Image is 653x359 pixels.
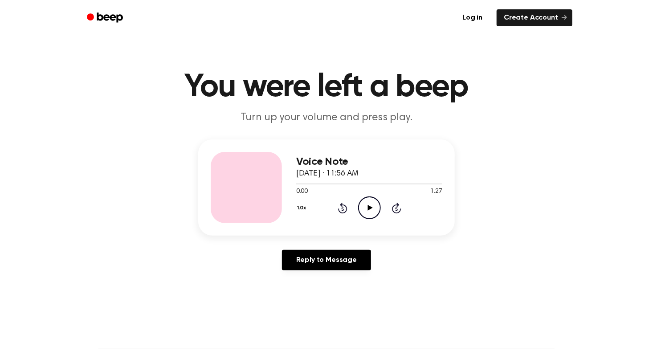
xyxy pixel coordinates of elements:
[155,110,498,125] p: Turn up your volume and press play.
[296,187,308,196] span: 0:00
[296,156,442,168] h3: Voice Note
[98,71,555,103] h1: You were left a beep
[497,9,572,26] a: Create Account
[296,170,359,178] span: [DATE] · 11:56 AM
[453,8,491,28] a: Log in
[296,200,310,216] button: 1.0x
[431,187,442,196] span: 1:27
[282,250,371,270] a: Reply to Message
[81,9,131,27] a: Beep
